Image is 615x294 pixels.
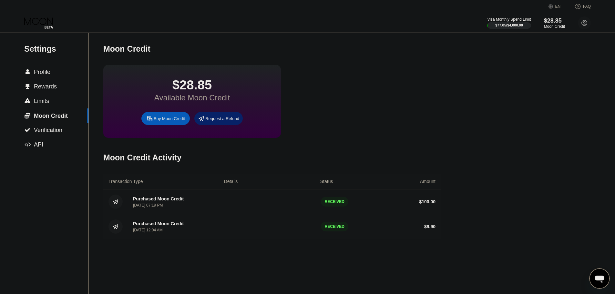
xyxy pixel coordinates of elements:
[419,199,436,204] div: $ 100.00
[583,4,591,9] div: FAQ
[25,84,30,89] span: 
[589,268,610,289] iframe: Button to launch messaging window
[495,23,523,27] div: $77.05 / $4,000.00
[34,98,49,104] span: Limits
[133,221,184,226] div: Purchased Moon Credit
[555,4,561,9] div: EN
[34,113,68,119] span: Moon Credit
[154,93,230,102] div: Available Moon Credit
[154,78,230,92] div: $28.85
[25,98,30,104] span: 
[320,179,333,184] div: Status
[194,112,243,125] div: Request a Refund
[24,112,31,119] div: 
[487,17,531,29] div: Visa Monthly Spend Limit$77.05/$4,000.00
[24,44,88,54] div: Settings
[133,228,163,232] div: [DATE] 12:04 AM
[544,17,565,24] div: $28.85
[34,141,43,148] span: API
[26,69,30,75] span: 
[103,153,181,162] div: Moon Credit Activity
[24,127,31,133] div: 
[487,17,531,22] div: Visa Monthly Spend Limit
[420,179,436,184] div: Amount
[321,197,348,207] div: RECEIVED
[424,224,436,229] div: $ 9.90
[103,44,150,54] div: Moon Credit
[224,179,238,184] div: Details
[544,24,565,29] div: Moon Credit
[154,116,185,121] div: Buy Moon Credit
[548,3,568,10] div: EN
[34,127,62,133] span: Verification
[25,142,31,147] span: 
[25,112,30,119] span: 
[321,222,348,231] div: RECEIVED
[544,17,565,29] div: $28.85Moon Credit
[133,196,184,201] div: Purchased Moon Credit
[141,112,190,125] div: Buy Moon Credit
[205,116,239,121] div: Request a Refund
[24,98,31,104] div: 
[34,83,57,90] span: Rewards
[24,84,31,89] div: 
[24,69,31,75] div: 
[25,127,30,133] span: 
[133,203,163,208] div: [DATE] 07:19 PM
[34,69,50,75] span: Profile
[568,3,591,10] div: FAQ
[108,179,143,184] div: Transaction Type
[24,142,31,147] div: 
